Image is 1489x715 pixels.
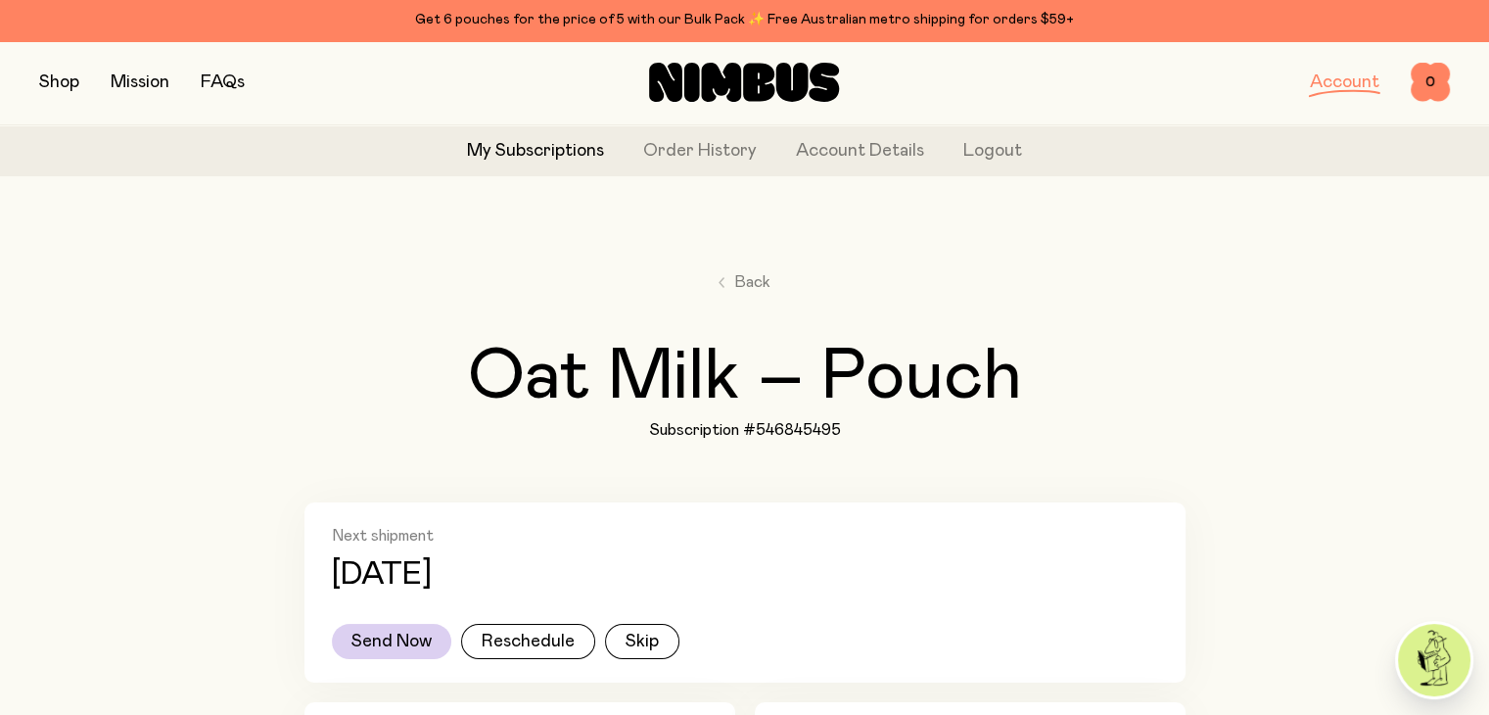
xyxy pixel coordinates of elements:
button: 0 [1411,63,1450,102]
h1: Subscription #546845495 [649,420,841,440]
a: Back [719,270,770,294]
img: agent [1398,624,1470,696]
p: [DATE] [332,557,432,593]
a: FAQs [201,73,245,91]
a: Account Details [796,138,924,165]
button: Reschedule [461,624,595,659]
a: Account [1310,73,1379,91]
h2: Next shipment [332,526,1158,546]
a: Order History [643,138,757,165]
span: Back [734,270,770,294]
a: My Subscriptions [467,138,604,165]
h2: Oat Milk – Pouch [468,342,1022,412]
a: Mission [111,73,169,91]
button: Logout [963,138,1022,165]
div: Get 6 pouches for the price of 5 with our Bulk Pack ✨ Free Australian metro shipping for orders $59+ [39,8,1450,31]
button: Skip [605,624,679,659]
button: Send Now [332,624,451,659]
